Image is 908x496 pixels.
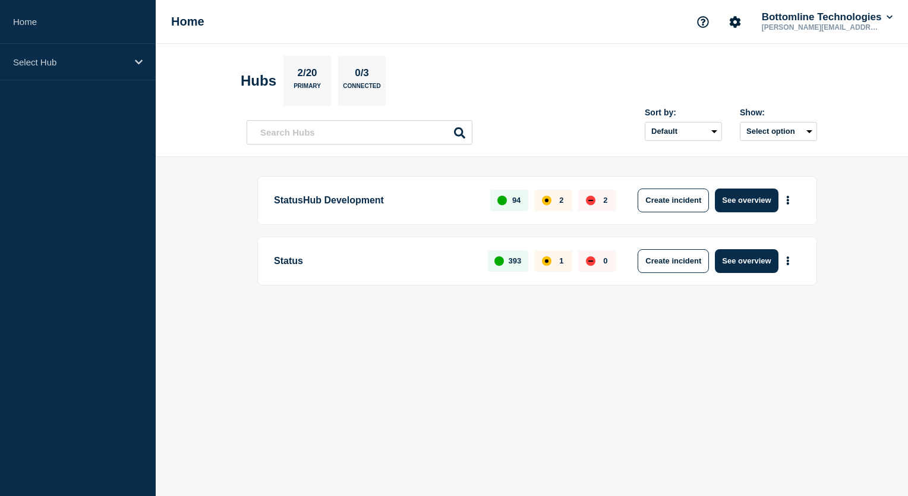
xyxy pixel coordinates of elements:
button: Support [691,10,715,34]
div: affected [542,256,551,266]
p: Primary [294,83,321,95]
button: See overview [715,189,778,212]
select: Sort by [645,122,722,141]
button: Account settings [723,10,748,34]
div: down [586,196,595,205]
p: 0/3 [351,67,374,83]
p: 2 [603,196,607,205]
p: StatusHub Development [274,189,477,212]
p: Select Hub [13,57,127,67]
button: Select option [740,122,817,141]
h2: Hubs [241,73,276,89]
div: down [586,256,595,266]
button: More actions [780,189,796,211]
button: See overview [715,249,778,273]
p: [PERSON_NAME][EMAIL_ADDRESS][PERSON_NAME][DOMAIN_NAME] [759,23,883,32]
p: 1 [559,256,563,265]
div: Show: [740,108,817,117]
p: 393 [509,256,522,265]
button: Bottomline Technologies [759,11,895,23]
div: up [497,196,507,205]
div: up [494,256,504,266]
p: 0 [603,256,607,265]
p: Connected [343,83,380,95]
div: Sort by: [645,108,722,117]
div: affected [542,196,551,205]
p: 2 [559,196,563,205]
p: 2/20 [293,67,321,83]
h1: Home [171,15,204,29]
button: More actions [780,250,796,272]
p: Status [274,249,474,273]
p: 94 [512,196,521,205]
button: Create incident [638,189,709,212]
button: Create incident [638,249,709,273]
input: Search Hubs [247,120,472,145]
